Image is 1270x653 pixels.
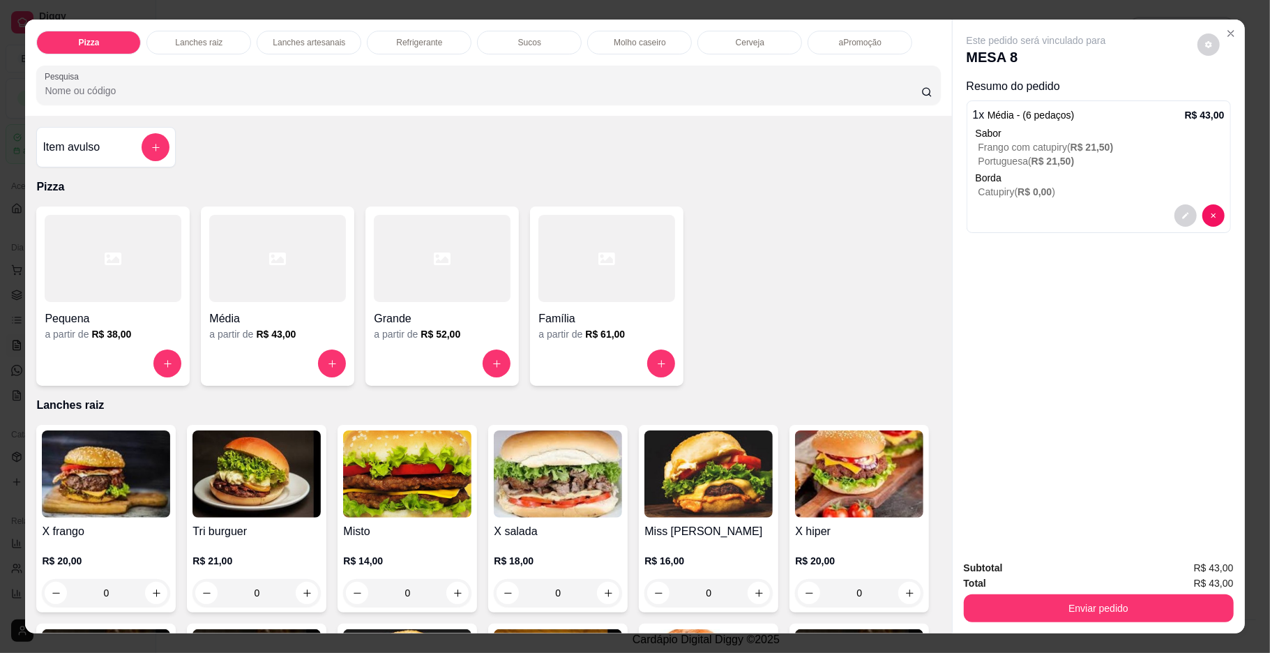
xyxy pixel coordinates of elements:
button: increase-product-quantity [647,350,675,377]
p: R$ 43,00 [1185,108,1225,122]
span: Média - (6 pedaços) [988,110,1075,121]
h4: X hiper [795,523,923,540]
span: R$ 21,50 ) [1071,142,1114,153]
span: R$ 0,00 [1018,186,1052,197]
p: Sucos [518,37,541,48]
h6: R$ 38,00 [91,327,131,341]
p: MESA 8 [967,47,1106,67]
span: R$ 21,50 ) [1031,156,1075,167]
p: R$ 20,00 [42,554,170,568]
div: a partir de [45,327,181,341]
p: Pizza [36,179,940,195]
div: a partir de [538,327,675,341]
p: R$ 21,00 [192,554,321,568]
img: product-image [343,430,471,518]
h4: Média [209,310,346,327]
h4: Misto [343,523,471,540]
p: Lanches raiz [175,37,222,48]
p: Refrigerante [396,37,442,48]
button: decrease-product-quantity [1197,33,1220,56]
img: product-image [795,430,923,518]
button: add-separate-item [142,133,169,161]
img: product-image [42,430,170,518]
h4: Miss [PERSON_NAME] [644,523,773,540]
button: increase-product-quantity [296,582,318,604]
p: aPromoção [839,37,882,48]
h6: R$ 52,00 [421,327,460,341]
strong: Subtotal [964,562,1003,573]
p: Borda [976,171,1225,185]
button: Enviar pedido [964,594,1234,622]
button: increase-product-quantity [153,350,181,377]
strong: Total [964,578,986,589]
span: R$ 43,00 [1194,576,1234,591]
h4: Tri burguer [192,523,321,540]
p: Pizza [78,37,99,48]
h4: Item avulso [43,139,100,156]
p: R$ 16,00 [644,554,773,568]
p: R$ 14,00 [343,554,471,568]
span: R$ 43,00 [1194,560,1234,576]
h6: R$ 61,00 [585,327,625,341]
p: Resumo do pedido [967,78,1231,95]
button: decrease-product-quantity [1202,204,1225,227]
p: Molho caseiro [614,37,666,48]
div: Sabor [976,126,1225,140]
button: increase-product-quantity [483,350,511,377]
p: R$ 18,00 [494,554,622,568]
h4: Grande [374,310,511,327]
p: Este pedido será vinculado para [967,33,1106,47]
button: decrease-product-quantity [1174,204,1197,227]
p: Portuguesa ( [978,154,1225,168]
h4: Família [538,310,675,327]
button: decrease-product-quantity [195,582,218,604]
div: a partir de [209,327,346,341]
button: increase-product-quantity [318,350,346,377]
p: Frango com catupiry ( [978,140,1225,154]
p: Lanches artesanais [273,37,345,48]
h4: Pequena [45,310,181,327]
p: Catupiry ( ) [978,185,1225,199]
label: Pesquisa [45,70,84,82]
p: Cerveja [736,37,764,48]
p: 1 x [973,107,1075,123]
p: R$ 20,00 [795,554,923,568]
h6: R$ 43,00 [256,327,296,341]
input: Pesquisa [45,84,921,98]
img: product-image [644,430,773,518]
h4: X salada [494,523,622,540]
h4: X frango [42,523,170,540]
p: Lanches raiz [36,397,940,414]
button: Close [1220,22,1242,45]
img: product-image [494,430,622,518]
img: product-image [192,430,321,518]
div: a partir de [374,327,511,341]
